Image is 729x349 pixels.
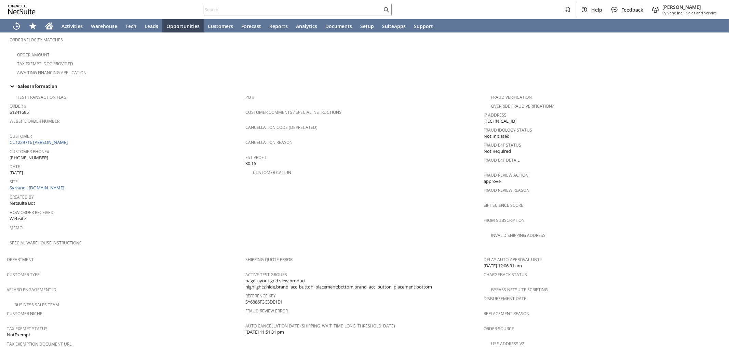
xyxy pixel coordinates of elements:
a: Special Warehouse Instructions [10,240,82,246]
a: Setup [356,19,378,33]
span: NotExempt [7,332,30,338]
a: Fraud Review Reason [484,187,529,193]
a: Created By [10,194,34,200]
a: Customer Phone# [10,149,50,155]
a: Fraud Review Action [484,172,528,178]
span: SY6886F3C3DE1E1 [245,299,282,305]
a: Customer Niche [7,311,42,317]
a: Fraud Verification [491,94,532,100]
div: Sales Information [7,82,719,91]
span: Warehouse [91,23,117,29]
svg: Search [382,5,390,14]
a: Business Sales Team [14,302,59,308]
a: Forecast [237,19,265,33]
a: Fraud Review Error [245,308,288,314]
a: Tax Exempt Status [7,326,48,332]
a: From Subscription [484,217,525,223]
a: Reports [265,19,292,33]
span: page layout:grid view,product highlights:hide,brand_acc_button_placement:bottom,brand_acc_button_... [245,278,481,290]
span: Leads [145,23,158,29]
a: Sylvane - [DOMAIN_NAME] [10,185,66,191]
a: Opportunities [162,19,204,33]
a: Analytics [292,19,321,33]
span: Tech [125,23,136,29]
td: Sales Information [7,82,722,91]
a: Customer Call-in [253,170,291,175]
a: Disbursement Date [484,296,526,301]
span: Not Required [484,148,511,155]
a: Reference Key [245,293,276,299]
span: Netsuite Bot [10,200,35,206]
span: Setup [360,23,374,29]
a: Awaiting Financing Application [17,70,86,76]
a: Support [410,19,437,33]
a: Active Test Groups [245,272,287,278]
a: Tech [121,19,140,33]
span: approve [484,178,501,185]
a: Fraud Idology Status [484,127,532,133]
span: Forecast [241,23,261,29]
a: Delay Auto-Approval Until [484,257,543,263]
a: Fraud E4F Detail [484,157,519,163]
span: [PERSON_NAME] [662,4,717,10]
a: Leads [140,19,162,33]
a: Date [10,164,20,170]
a: Shipping Quote Error [245,257,293,263]
a: Order # [10,103,27,109]
svg: Shortcuts [29,22,37,30]
a: Tax Exempt. Doc Provided [17,61,73,67]
input: Search [204,5,382,14]
a: Tax Exemption Document URL [7,341,71,347]
a: Bypass NetSuite Scripting [491,287,548,293]
a: Replacement reason [484,311,529,317]
span: Feedback [621,6,643,13]
a: Order Amount [17,52,50,58]
a: Customer Comments / Special Instructions [245,109,341,115]
a: Memo [10,225,23,231]
svg: Recent Records [12,22,21,30]
span: [DATE] 12:06:31 am [484,263,522,269]
a: Fraud E4F Status [484,142,521,148]
a: Home [41,19,57,33]
a: How Order Received [10,210,54,215]
span: Reports [269,23,288,29]
a: PO # [245,94,255,100]
a: Test Transaction Flag [17,94,67,100]
a: Sift Science Score [484,202,523,208]
a: Activities [57,19,87,33]
span: Analytics [296,23,317,29]
a: IP Address [484,112,507,118]
a: Override Fraud Verification? [491,103,554,109]
span: Documents [325,23,352,29]
a: Order Velocity Matches [10,37,63,43]
a: Department [7,257,34,263]
span: Website [10,215,26,222]
span: Sales and Service [686,10,717,15]
span: 30.16 [245,160,256,167]
span: Help [591,6,602,13]
a: Documents [321,19,356,33]
span: SuiteApps [382,23,406,29]
a: Use Address V2 [491,341,524,347]
span: Opportunities [166,23,200,29]
span: Not Initiated [484,133,510,139]
span: [DATE] [10,170,23,176]
a: Cancellation Reason [245,139,293,145]
svg: logo [8,5,36,14]
a: Invalid Shipping Address [491,232,545,238]
a: Warehouse [87,19,121,33]
div: Shortcuts [25,19,41,33]
span: - [684,10,685,15]
a: Customer [10,133,32,139]
a: Customers [204,19,237,33]
span: Support [414,23,433,29]
svg: Home [45,22,53,30]
span: Customers [208,23,233,29]
span: [PHONE_NUMBER] [10,155,48,161]
span: [DATE] 11:51:31 pm [245,329,284,335]
a: Auto Cancellation Date (shipping_wait_time_long_threshold_date) [245,323,395,329]
span: Sylvane Inc [662,10,682,15]
a: SuiteApps [378,19,410,33]
span: S1341695 [10,109,29,116]
a: Est Profit [245,155,267,160]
